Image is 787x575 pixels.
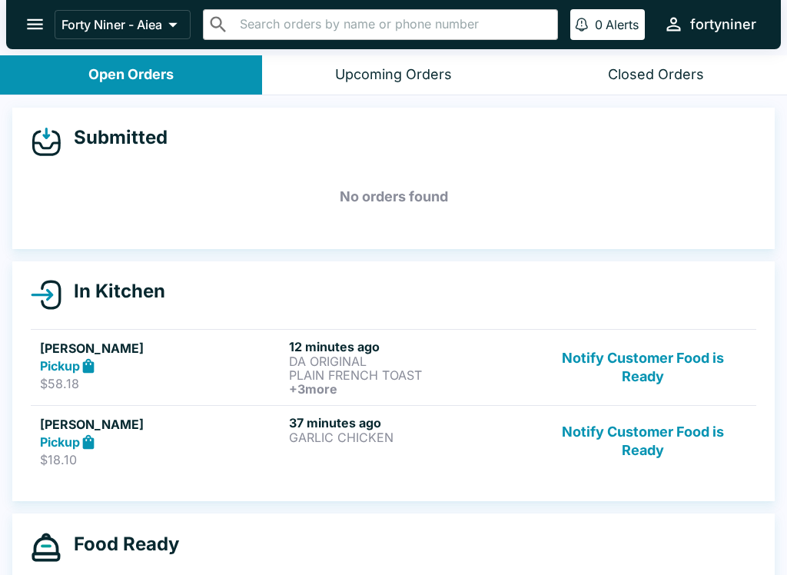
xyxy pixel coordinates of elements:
button: fortyniner [657,8,762,41]
p: $18.10 [40,452,283,467]
p: DA ORIGINAL [289,354,532,368]
h6: + 3 more [289,382,532,396]
div: Closed Orders [608,66,704,84]
a: [PERSON_NAME]Pickup$18.1037 minutes agoGARLIC CHICKENNotify Customer Food is Ready [31,405,756,477]
h4: Food Ready [61,533,179,556]
input: Search orders by name or phone number [235,14,551,35]
button: Notify Customer Food is Ready [539,339,747,396]
button: Notify Customer Food is Ready [539,415,747,468]
p: Alerts [606,17,639,32]
button: open drawer [15,5,55,44]
p: 0 [595,17,603,32]
strong: Pickup [40,358,80,374]
h6: 37 minutes ago [289,415,532,430]
h5: [PERSON_NAME] [40,415,283,434]
p: PLAIN FRENCH TOAST [289,368,532,382]
div: Upcoming Orders [335,66,452,84]
h6: 12 minutes ago [289,339,532,354]
a: [PERSON_NAME]Pickup$58.1812 minutes agoDA ORIGINALPLAIN FRENCH TOAST+3moreNotify Customer Food is... [31,329,756,405]
p: Forty Niner - Aiea [61,17,162,32]
h4: In Kitchen [61,280,165,303]
p: GARLIC CHICKEN [289,430,532,444]
div: fortyniner [690,15,756,34]
h5: [PERSON_NAME] [40,339,283,357]
strong: Pickup [40,434,80,450]
h4: Submitted [61,126,168,149]
button: Forty Niner - Aiea [55,10,191,39]
div: Open Orders [88,66,174,84]
p: $58.18 [40,376,283,391]
h5: No orders found [31,169,756,224]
